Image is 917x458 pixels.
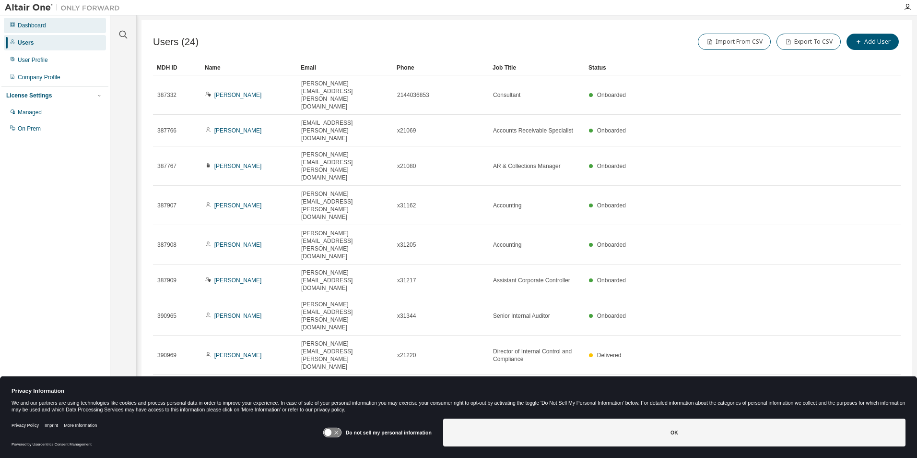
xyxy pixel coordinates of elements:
span: Users (24) [153,36,199,48]
button: Add User [846,34,899,50]
a: [PERSON_NAME] [214,241,262,248]
span: x31162 [397,202,416,209]
span: 2144036853 [397,91,429,99]
div: Managed [18,108,42,116]
a: [PERSON_NAME] [214,127,262,134]
div: Status [588,60,851,75]
button: Import From CSV [698,34,771,50]
span: Onboarded [597,127,626,134]
span: Accounts Receivable Specialist [493,127,573,134]
span: x21069 [397,127,416,134]
span: x31344 [397,312,416,320]
span: 387332 [157,91,176,99]
span: x31205 [397,241,416,249]
span: x21220 [397,351,416,359]
div: Phone [397,60,485,75]
span: Consultant [493,91,520,99]
span: Onboarded [597,202,626,209]
span: [PERSON_NAME][EMAIL_ADDRESS][DOMAIN_NAME] [301,269,388,292]
div: Email [301,60,389,75]
span: x21080 [397,162,416,170]
span: [EMAIL_ADDRESS][PERSON_NAME][DOMAIN_NAME] [301,119,388,142]
span: x31217 [397,277,416,284]
img: Altair One [5,3,125,12]
span: 387908 [157,241,176,249]
span: 387766 [157,127,176,134]
span: [PERSON_NAME][EMAIL_ADDRESS][PERSON_NAME][DOMAIN_NAME] [301,229,388,260]
span: [PERSON_NAME][EMAIL_ADDRESS][PERSON_NAME][DOMAIN_NAME] [301,80,388,110]
span: AR & Collections Manager [493,162,561,170]
span: Assistant Corporate Controller [493,277,570,284]
span: Onboarded [597,313,626,319]
a: [PERSON_NAME] [214,352,262,359]
span: [PERSON_NAME][EMAIL_ADDRESS][PERSON_NAME][DOMAIN_NAME] [301,151,388,181]
span: Onboarded [597,92,626,98]
div: Users [18,39,34,47]
span: 387767 [157,162,176,170]
span: Accounting [493,202,521,209]
span: Onboarded [597,277,626,284]
div: MDH ID [157,60,197,75]
span: Onboarded [597,241,626,248]
span: [PERSON_NAME][EMAIL_ADDRESS][PERSON_NAME][DOMAIN_NAME] [301,190,388,221]
a: [PERSON_NAME] [214,313,262,319]
button: Export To CSV [776,34,841,50]
a: [PERSON_NAME] [214,277,262,284]
a: [PERSON_NAME] [214,163,262,169]
div: Name [205,60,293,75]
div: Dashboard [18,22,46,29]
span: 390965 [157,312,176,320]
span: [PERSON_NAME][EMAIL_ADDRESS][PERSON_NAME][DOMAIN_NAME] [301,340,388,371]
a: [PERSON_NAME] [214,202,262,209]
span: Director of Internal Control and Compliance [493,348,580,363]
span: 390969 [157,351,176,359]
span: [PERSON_NAME][EMAIL_ADDRESS][PERSON_NAME][DOMAIN_NAME] [301,301,388,331]
span: 387907 [157,202,176,209]
div: Job Title [493,60,581,75]
span: Delivered [597,352,622,359]
span: Senior Internal Auditor [493,312,550,320]
span: Accounting [493,241,521,249]
div: Company Profile [18,73,60,81]
a: [PERSON_NAME] [214,92,262,98]
div: On Prem [18,125,41,133]
div: License Settings [6,92,52,99]
span: Onboarded [597,163,626,169]
span: 387909 [157,277,176,284]
div: User Profile [18,56,48,64]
